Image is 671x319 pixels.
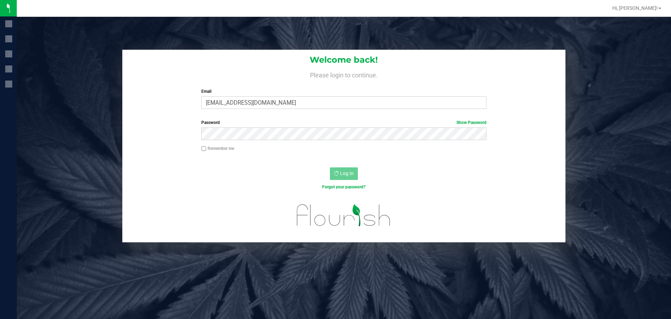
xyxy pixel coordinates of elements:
[201,120,220,125] span: Password
[330,167,358,180] button: Log In
[201,145,234,152] label: Remember me
[288,197,399,233] img: flourish_logo.svg
[201,88,486,95] label: Email
[456,120,486,125] a: Show Password
[612,5,658,11] span: Hi, [PERSON_NAME]!
[201,146,206,151] input: Remember me
[340,171,354,176] span: Log In
[122,70,565,78] h4: Please login to continue.
[322,185,366,189] a: Forgot your password?
[122,55,565,64] h1: Welcome back!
